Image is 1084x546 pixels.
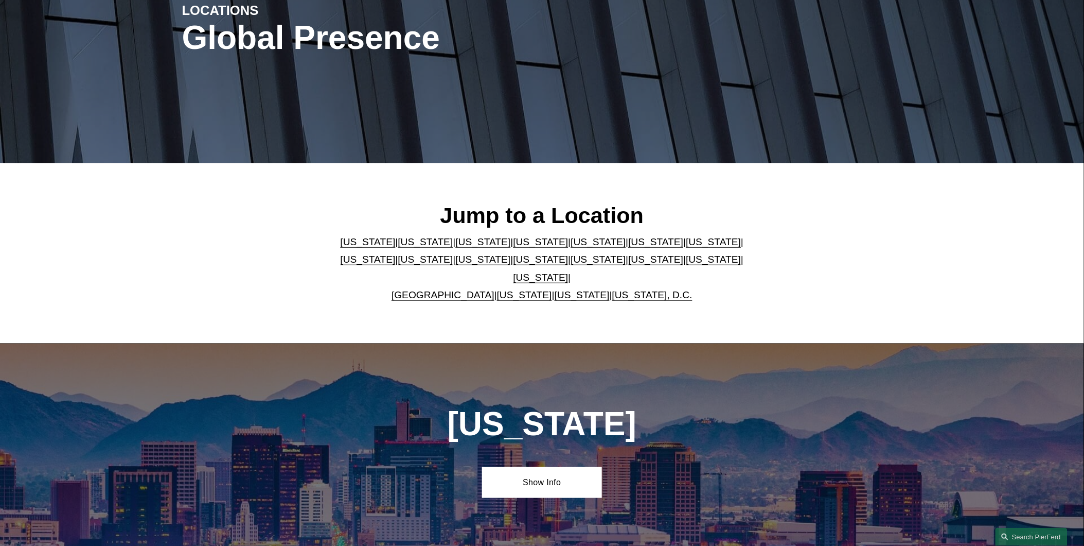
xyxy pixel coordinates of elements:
a: [US_STATE] [456,254,511,265]
a: [US_STATE] [686,236,741,247]
a: [US_STATE] [398,236,453,247]
a: [US_STATE], D.C. [612,289,692,300]
a: [US_STATE] [686,254,741,265]
a: [US_STATE] [628,254,683,265]
a: [US_STATE] [398,254,453,265]
a: [US_STATE] [513,236,568,247]
h4: LOCATIONS [182,2,362,19]
p: | | | | | | | | | | | | | | | | | | [332,233,752,304]
a: [US_STATE] [555,289,610,300]
a: [US_STATE] [513,272,568,283]
h1: Global Presence [182,19,662,57]
a: [US_STATE] [513,254,568,265]
a: [US_STATE] [628,236,683,247]
a: [US_STATE] [497,289,552,300]
a: [US_STATE] [456,236,511,247]
h2: Jump to a Location [332,202,752,229]
a: [US_STATE] [341,236,396,247]
h1: [US_STATE] [392,405,692,443]
a: [US_STATE] [341,254,396,265]
a: Search this site [996,528,1068,546]
a: Show Info [482,467,602,498]
a: [GEOGRAPHIC_DATA] [392,289,494,300]
a: [US_STATE] [571,236,626,247]
a: [US_STATE] [571,254,626,265]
